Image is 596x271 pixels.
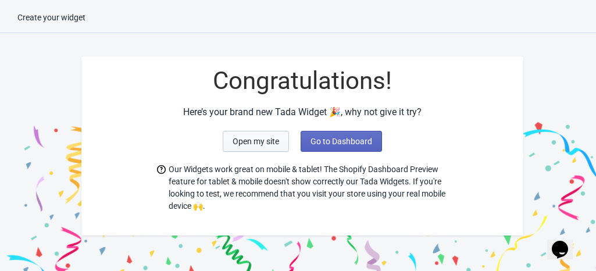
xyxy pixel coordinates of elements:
[81,105,523,119] div: Here’s your brand new Tada Widget 🎉, why not give it try?
[301,131,382,152] button: Go to Dashboard
[311,137,372,146] span: Go to Dashboard
[169,163,448,212] span: Our Widgets work great on mobile & tablet! The Shopify Dashboard Preview feature for tablet & mob...
[233,137,279,146] span: Open my site
[81,68,523,94] div: Congratulations!
[223,131,289,152] button: Open my site
[547,224,584,259] iframe: chat widget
